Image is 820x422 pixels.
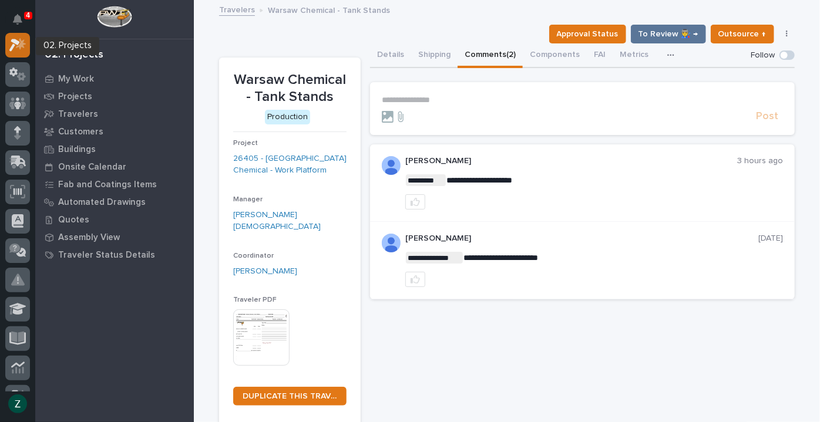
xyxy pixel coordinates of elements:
button: To Review 👨‍🏭 → [631,25,706,43]
button: like this post [405,194,425,210]
span: Approval Status [557,27,619,41]
a: 26405 - [GEOGRAPHIC_DATA] Chemical - Work Platform [233,153,347,177]
a: DUPLICATE THIS TRAVELER [233,387,347,406]
p: Warsaw Chemical - Tank Stands [233,72,347,106]
a: Buildings [35,140,194,158]
a: [PERSON_NAME][DEMOGRAPHIC_DATA] [233,209,347,234]
a: Customers [35,123,194,140]
a: Quotes [35,211,194,228]
a: [PERSON_NAME] [233,265,297,278]
button: Metrics [613,43,656,68]
div: Notifications4 [15,14,30,33]
span: Coordinator [233,252,274,259]
a: My Work [35,70,194,87]
button: users-avatar [5,391,30,416]
button: like this post [405,272,425,287]
p: Assembly View [58,232,120,243]
p: [DATE] [758,234,783,244]
span: To Review 👨‍🏭 → [638,27,698,41]
span: Post [756,110,778,123]
span: Manager [233,196,263,203]
div: 02. Projects [45,49,103,62]
button: Outsource ↑ [711,25,774,43]
button: Shipping [411,43,458,68]
a: Onsite Calendar [35,158,194,175]
p: [PERSON_NAME] [405,156,737,166]
span: Project [233,140,258,147]
button: Components [523,43,587,68]
button: Post [751,110,783,123]
a: Fab and Coatings Items [35,175,194,193]
p: Travelers [58,109,98,120]
p: Automated Drawings [58,197,146,208]
a: Traveler Status Details [35,246,194,264]
a: Travelers [35,105,194,123]
span: DUPLICATE THIS TRAVELER [243,392,337,400]
button: Comments (2) [458,43,523,68]
a: Assembly View [35,228,194,246]
p: Onsite Calendar [58,162,126,173]
span: Traveler PDF [233,296,277,303]
p: Warsaw Chemical - Tank Stands [268,3,390,16]
p: Traveler Status Details [58,250,155,261]
p: Follow [751,50,775,60]
a: Travelers [219,2,255,16]
button: Approval Status [549,25,626,43]
button: FAI [587,43,613,68]
a: Automated Drawings [35,193,194,211]
p: My Work [58,74,94,85]
p: Quotes [58,215,89,225]
p: [PERSON_NAME] [405,234,758,244]
a: Projects [35,87,194,105]
button: Details [370,43,411,68]
p: Customers [58,127,103,137]
img: Workspace Logo [97,6,132,28]
span: Outsource ↑ [718,27,767,41]
p: 4 [26,11,30,19]
p: Fab and Coatings Items [58,180,157,190]
p: 3 hours ago [737,156,783,166]
img: AOh14GjSnsZhInYMAl2VIng-st1Md8In0uqDMk7tOoQNx6CrVl7ct0jB5IZFYVrQT5QA0cOuF6lsKrjh3sjyefAjBh-eRxfSk... [382,156,401,175]
div: Production [265,110,310,124]
img: AOh14GhWdCmNGdrYYOPqe-VVv6zVZj5eQYWy4aoH1XOH=s96-c [382,234,401,252]
p: Projects [58,92,92,102]
p: Buildings [58,144,96,155]
button: Notifications [5,7,30,32]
